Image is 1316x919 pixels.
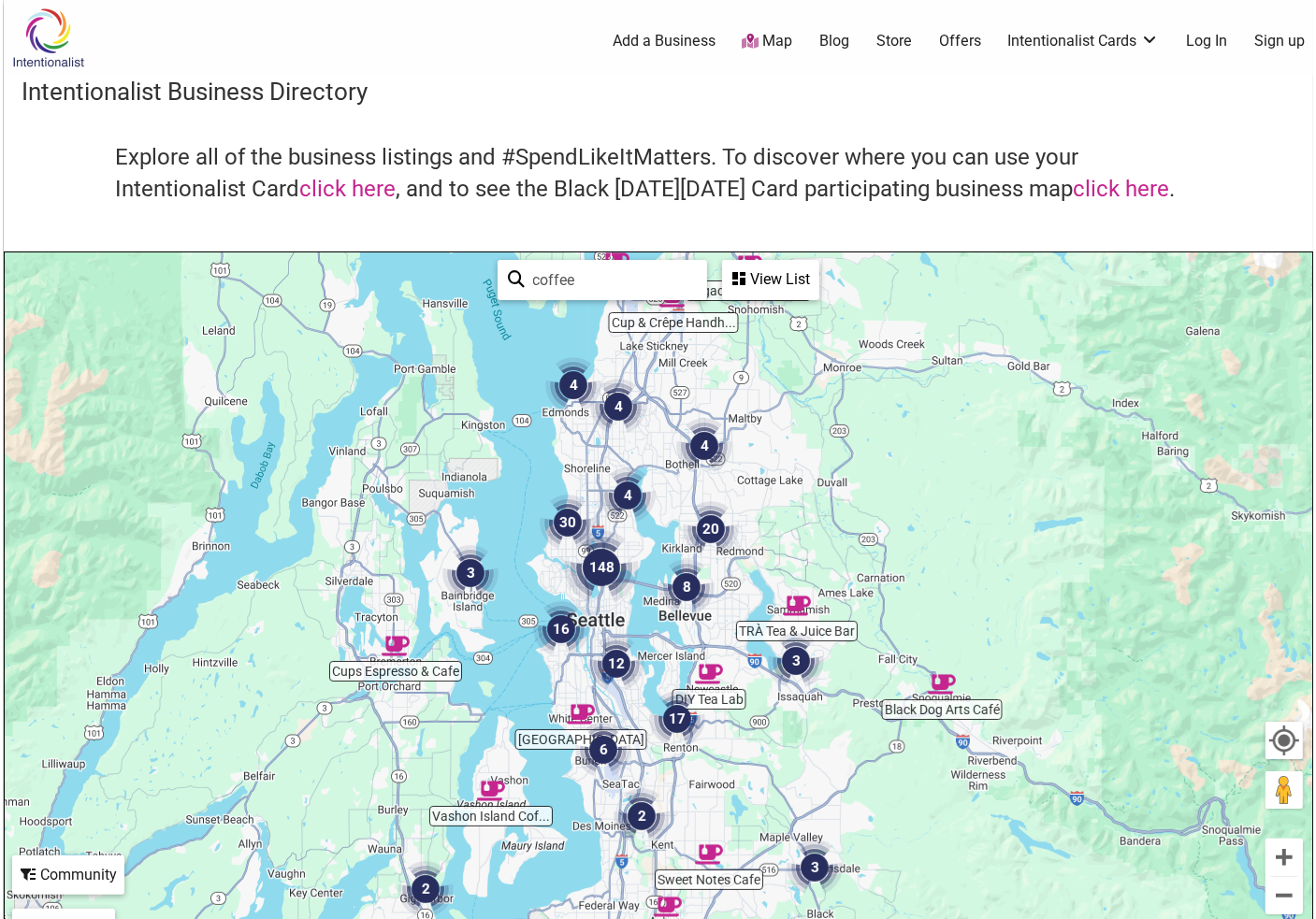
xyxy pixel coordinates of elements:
[783,592,811,620] div: TRÀ Tea & Juice Bar
[649,691,705,747] div: 17
[540,495,596,551] div: 30
[683,501,739,557] div: 20
[939,31,981,51] a: Offers
[567,700,595,728] div: Salmon Creek Cafe
[1254,31,1305,51] a: Sign up
[787,840,843,896] div: 3
[1008,31,1160,51] a: Intentionalist Cards
[1186,31,1227,51] a: Log In
[742,31,792,52] a: Map
[695,660,723,688] div: DIY Tea Lab
[22,75,1294,108] h3: Intentionalist Business Directory
[614,788,670,844] div: 2
[1265,839,1303,876] button: Zoom in
[533,601,589,657] div: 16
[1074,176,1170,202] a: click here
[876,31,912,51] a: Store
[12,855,124,895] div: Filter by Community
[1265,722,1303,759] button: Your Location
[613,31,716,51] a: Add a Business
[14,857,123,893] div: Community
[724,262,817,297] div: View List
[819,31,849,51] a: Blog
[4,7,93,68] img: Intentionalist
[600,467,656,524] div: 4
[928,670,956,698] div: Black Dog Arts Café
[477,777,505,805] div: Vashon Island Coffee Roasterie
[575,722,631,778] div: 6
[382,632,410,660] div: Cups Espresso & Cafe
[588,636,644,692] div: 12
[1265,771,1303,809] button: Drag Pegman onto the map to open Street View
[498,260,707,300] div: Type to search and filter
[545,357,601,413] div: 4
[722,260,819,300] div: See a list of the visible businesses
[676,418,732,474] div: 4
[1265,877,1303,914] button: Zoom out
[768,633,824,689] div: 3
[564,530,639,605] div: 148
[695,840,723,869] div: Sweet Notes Cafe
[590,379,646,435] div: 4
[658,559,715,615] div: 8
[398,861,454,917] div: 2
[116,142,1201,205] h4: Explore all of the business listings and #SpendLikeItMatters. To discover where you can use your ...
[300,176,397,202] a: click here
[442,545,499,601] div: 3
[526,262,696,298] input: Type to find and filter...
